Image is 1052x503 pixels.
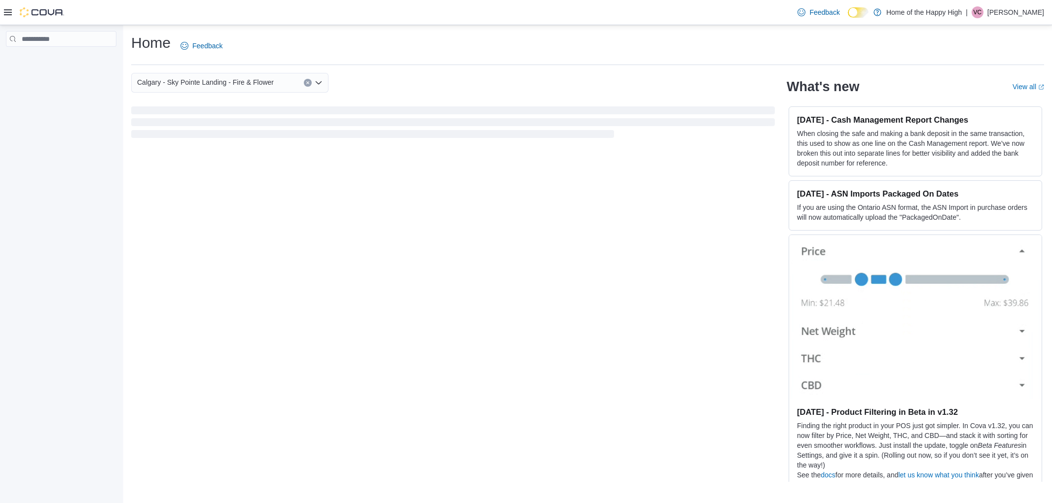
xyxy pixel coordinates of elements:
[797,470,1034,490] p: See the for more details, and after you’ve given it a try.
[797,421,1034,470] p: Finding the right product in your POS just got simpler. In Cova v1.32, you can now filter by Pric...
[192,41,222,51] span: Feedback
[898,471,979,479] a: let us know what you think
[987,6,1044,18] p: [PERSON_NAME]
[848,7,869,18] input: Dark Mode
[797,202,1034,222] p: If you are using the Ontario ASN format, the ASN Import in purchase orders will now automatically...
[972,6,983,18] div: Vince Campbell
[794,2,843,22] a: Feedback
[315,79,323,87] button: Open list of options
[131,108,775,140] span: Loading
[797,115,1034,125] h3: [DATE] - Cash Management Report Changes
[131,33,171,53] h1: Home
[20,7,64,17] img: Cova
[1013,83,1044,91] a: View allExternal link
[974,6,982,18] span: VC
[304,79,312,87] button: Clear input
[787,79,859,95] h2: What's new
[177,36,226,56] a: Feedback
[809,7,839,17] span: Feedback
[797,189,1034,199] h3: [DATE] - ASN Imports Packaged On Dates
[797,407,1034,417] h3: [DATE] - Product Filtering in Beta in v1.32
[6,49,116,72] nav: Complex example
[797,129,1034,168] p: When closing the safe and making a bank deposit in the same transaction, this used to show as one...
[1038,84,1044,90] svg: External link
[886,6,962,18] p: Home of the Happy High
[821,471,835,479] a: docs
[966,6,968,18] p: |
[137,76,274,88] span: Calgary - Sky Pointe Landing - Fire & Flower
[978,441,1021,449] em: Beta Features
